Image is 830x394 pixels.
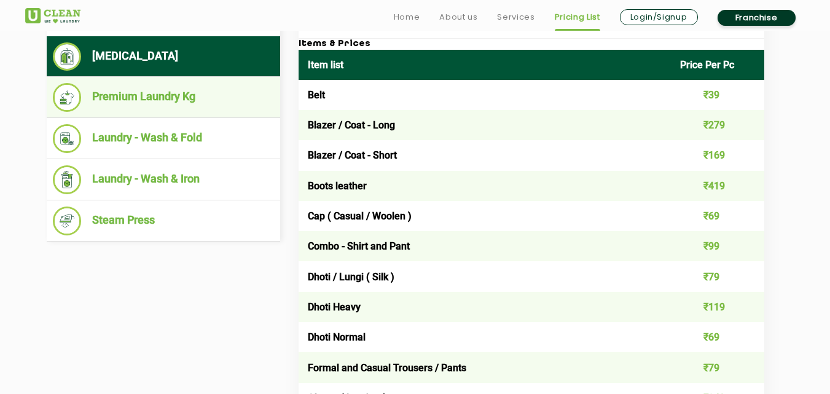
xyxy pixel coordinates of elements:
td: Cap ( Casual / Woolen ) [299,201,671,231]
a: Pricing List [555,10,600,25]
li: [MEDICAL_DATA] [53,42,274,71]
td: Dhoti Heavy [299,292,671,322]
img: Laundry - Wash & Iron [53,165,82,194]
td: ₹419 [671,171,764,201]
td: Combo - Shirt and Pant [299,231,671,261]
td: ₹39 [671,80,764,110]
a: Home [394,10,420,25]
img: Laundry - Wash & Fold [53,124,82,153]
a: Franchise [718,10,796,26]
li: Steam Press [53,207,274,235]
li: Laundry - Wash & Fold [53,124,274,153]
th: Price Per Pc [671,50,764,80]
td: ₹169 [671,140,764,170]
td: ₹79 [671,352,764,382]
img: UClean Laundry and Dry Cleaning [25,8,80,23]
td: ₹279 [671,110,764,140]
td: Belt [299,80,671,110]
td: Blazer / Coat - Long [299,110,671,140]
td: ₹119 [671,292,764,322]
a: Services [497,10,534,25]
a: About us [439,10,477,25]
img: Premium Laundry Kg [53,83,82,112]
td: Boots leather [299,171,671,201]
td: Dhoti Normal [299,322,671,352]
a: Login/Signup [620,9,698,25]
td: Blazer / Coat - Short [299,140,671,170]
td: ₹79 [671,261,764,291]
td: ₹69 [671,201,764,231]
h3: Items & Prices [299,39,764,50]
img: Steam Press [53,207,82,235]
td: ₹69 [671,322,764,352]
li: Laundry - Wash & Iron [53,165,274,194]
th: Item list [299,50,671,80]
li: Premium Laundry Kg [53,83,274,112]
img: Dry Cleaning [53,42,82,71]
td: ₹99 [671,231,764,261]
td: Formal and Casual Trousers / Pants [299,352,671,382]
td: Dhoti / Lungi ( Silk ) [299,261,671,291]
